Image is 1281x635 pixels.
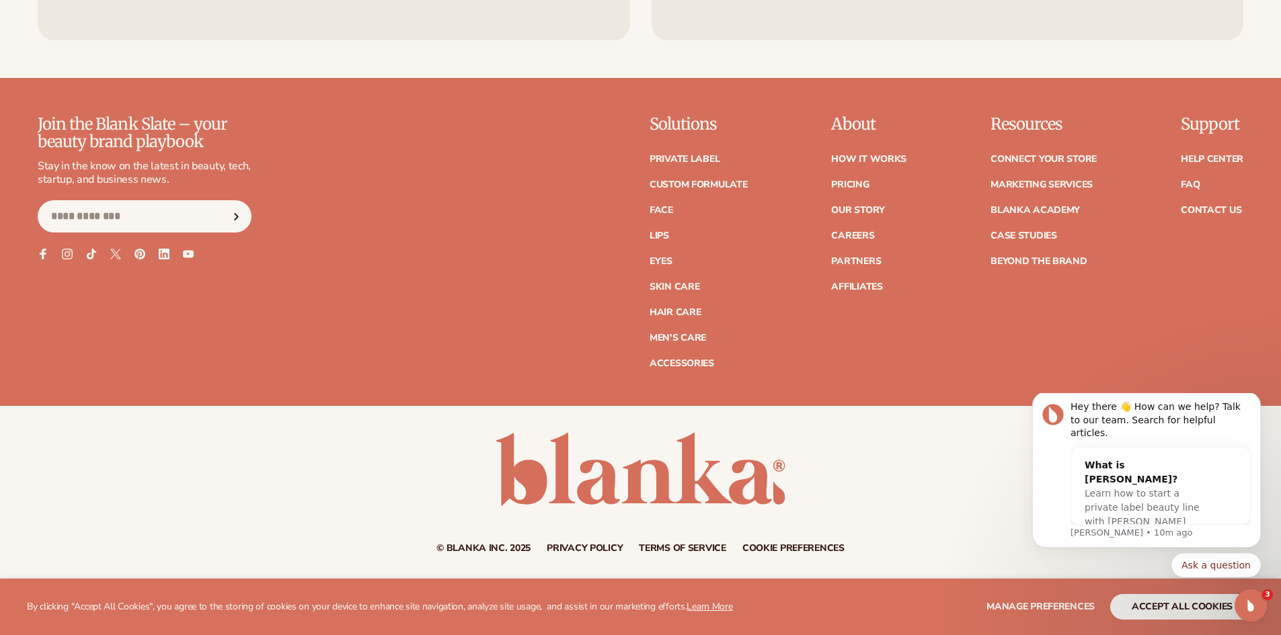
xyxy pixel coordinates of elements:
[831,282,882,292] a: Affiliates
[650,257,672,266] a: Eyes
[991,116,1097,133] p: Resources
[991,206,1080,215] a: Blanka Academy
[221,200,251,232] button: Subscribe
[38,116,251,151] p: Join the Blank Slate – your beauty brand playbook
[991,231,1057,241] a: Case Studies
[991,180,1093,189] a: Marketing services
[991,257,1087,266] a: Beyond the brand
[1181,116,1243,133] p: Support
[59,7,239,132] div: Message content
[650,282,699,292] a: Skin Care
[59,134,239,146] p: Message from Lee, sent 10m ago
[639,544,726,553] a: Terms of service
[59,7,239,47] div: Hey there 👋 How can we help? Talk to our team. Search for helpful articles.
[650,180,748,189] a: Custom formulate
[687,600,732,613] a: Learn More
[30,11,52,32] img: Profile image for Lee
[1110,594,1254,620] button: accept all cookies
[831,180,869,189] a: Pricing
[1181,155,1243,164] a: Help Center
[831,206,884,215] a: Our Story
[650,308,701,317] a: Hair Care
[650,231,669,241] a: Lips
[831,257,881,266] a: Partners
[73,65,198,93] div: What is [PERSON_NAME]?
[1181,180,1200,189] a: FAQ
[831,155,906,164] a: How It Works
[991,155,1097,164] a: Connect your store
[650,333,706,343] a: Men's Care
[59,54,211,146] div: What is [PERSON_NAME]?Learn how to start a private label beauty line with [PERSON_NAME]
[20,160,249,184] div: Quick reply options
[986,600,1095,613] span: Manage preferences
[650,359,714,368] a: Accessories
[547,544,623,553] a: Privacy policy
[986,594,1095,620] button: Manage preferences
[650,206,673,215] a: Face
[159,160,249,184] button: Quick reply: Ask a question
[1262,589,1273,600] span: 3
[831,231,874,241] a: Careers
[27,601,733,613] p: By clicking "Accept All Cookies", you agree to the storing of cookies on your device to enhance s...
[1235,589,1267,622] iframe: Intercom live chat
[1012,393,1281,585] iframe: Intercom notifications message
[73,95,188,134] span: Learn how to start a private label beauty line with [PERSON_NAME]
[1181,206,1241,215] a: Contact Us
[650,116,748,133] p: Solutions
[831,116,906,133] p: About
[650,155,720,164] a: Private label
[742,544,845,553] a: Cookie preferences
[38,159,251,187] p: Stay in the know on the latest in beauty, tech, startup, and business news.
[436,542,531,554] small: © Blanka Inc. 2025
